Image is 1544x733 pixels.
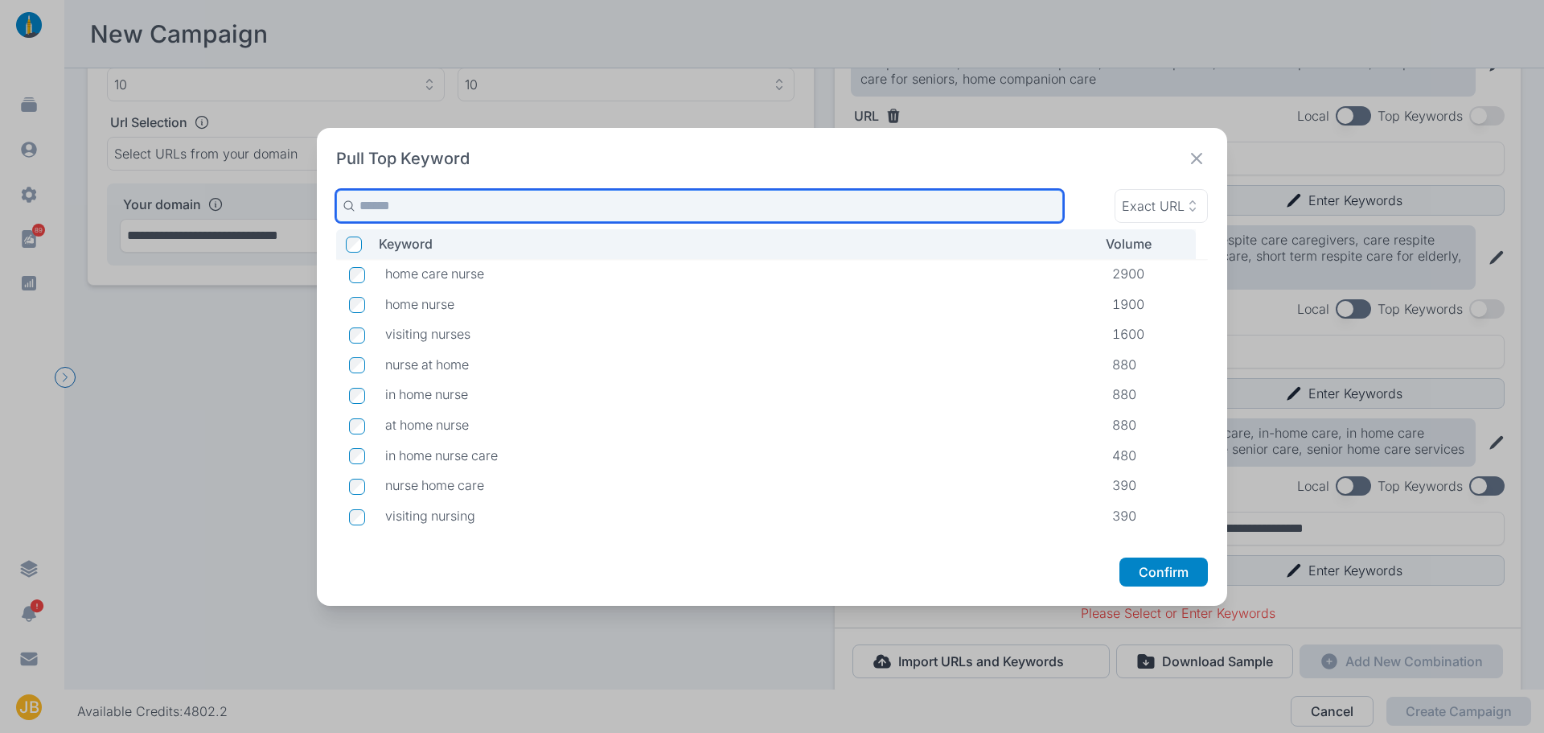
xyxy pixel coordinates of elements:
span: 390 [1112,508,1136,524]
span: 480 [1112,447,1136,463]
span: 1600 [1112,326,1144,342]
p: home care nurse [385,266,1086,282]
h2: Pull Top Keyword [336,147,470,170]
span: 1900 [1112,296,1144,312]
span: 880 [1112,386,1136,402]
p: home nurse [385,296,1086,312]
p: in home nurse care [385,447,1086,463]
p: in home nurse [385,386,1086,402]
p: visiting nurses [385,326,1086,342]
span: 880 [1112,417,1136,433]
p: nurse home care [385,477,1086,493]
span: 2900 [1112,266,1144,282]
p: Keyword [379,236,1078,252]
p: at home nurse [385,417,1086,433]
p: visiting nursing [385,508,1086,524]
span: 880 [1112,356,1136,373]
button: Exact URL [1115,189,1208,223]
p: Volume [1106,236,1175,252]
span: 390 [1112,477,1136,493]
p: nurse at home [385,356,1086,373]
button: Confirm [1119,558,1208,587]
p: Exact URL [1122,198,1185,214]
